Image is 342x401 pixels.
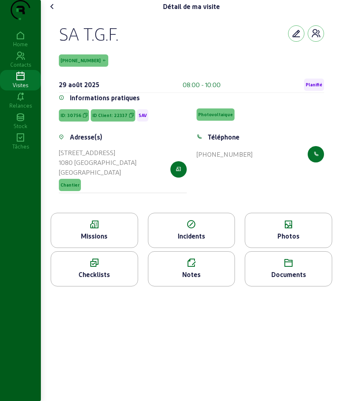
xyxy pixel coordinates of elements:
[51,231,138,241] div: Missions
[92,113,127,118] span: ID Client: 22337
[306,82,322,88] span: Planifié
[59,158,136,167] div: 1080 [GEOGRAPHIC_DATA]
[183,80,221,90] div: 08:00 - 10:00
[208,132,239,142] div: Téléphone
[245,270,332,279] div: Documents
[197,149,253,159] div: [PHONE_NUMBER]
[148,231,235,241] div: Incidents
[245,231,332,241] div: Photos
[51,270,138,279] div: Checklists
[70,93,140,103] div: Informations pratiques
[60,58,101,63] span: [PHONE_NUMBER]
[139,113,147,118] span: SAV
[60,182,79,188] span: Chantier
[148,270,235,279] div: Notes
[163,2,220,11] div: Détail de ma visite
[60,113,81,118] span: ID: 30756
[59,167,136,177] div: [GEOGRAPHIC_DATA]
[198,112,233,117] span: Photovoltaique
[70,132,102,142] div: Adresse(s)
[59,148,136,158] div: [STREET_ADDRESS]
[59,80,99,90] div: 29 août 2025
[59,23,118,44] div: SA T.G.F.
